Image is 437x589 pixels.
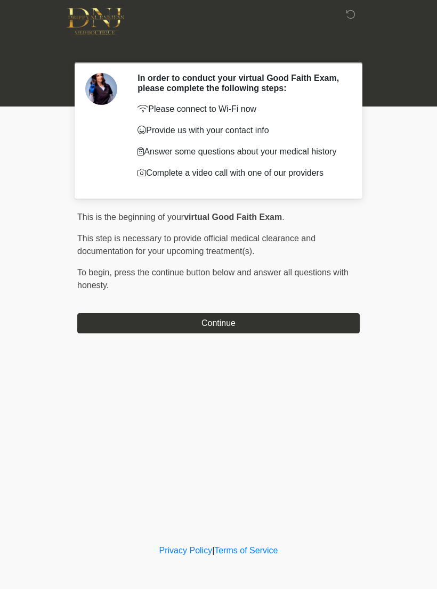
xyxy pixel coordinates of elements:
[184,212,282,222] strong: virtual Good Faith Exam
[85,73,117,105] img: Agent Avatar
[67,8,124,35] img: DNJ Med Boutique Logo
[137,73,344,93] h2: In order to conduct your virtual Good Faith Exam, please complete the following steps:
[212,546,214,555] a: |
[77,313,360,333] button: Continue
[69,38,368,58] h1: ‎ ‎
[77,234,315,256] span: This step is necessary to provide official medical clearance and documentation for your upcoming ...
[282,212,284,222] span: .
[137,124,344,137] p: Provide us with your contact info
[137,145,344,158] p: Answer some questions about your medical history
[77,268,114,277] span: To begin,
[137,103,344,116] p: Please connect to Wi-Fi now
[159,546,213,555] a: Privacy Policy
[77,212,184,222] span: This is the beginning of your
[137,167,344,179] p: Complete a video call with one of our providers
[214,546,278,555] a: Terms of Service
[77,268,349,290] span: press the continue button below and answer all questions with honesty.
